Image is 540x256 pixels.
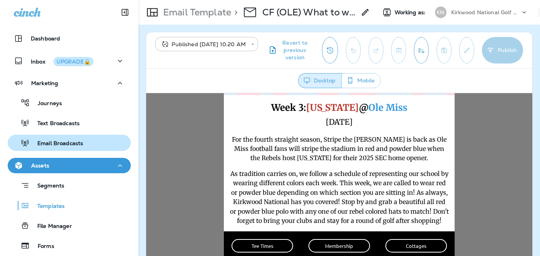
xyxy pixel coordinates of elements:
button: Mobile [342,73,381,88]
button: Assets [8,158,131,173]
span: Golf Club & Cottages [107,177,164,193]
p: CF (OLE) What to wear Week 3 2025 - 9/13 [262,7,356,18]
span: Ole Miss [222,8,261,20]
span: Working as: [395,9,427,16]
span: Week 3: @ [125,8,261,20]
button: Dashboard [8,31,131,46]
button: Marketing [8,75,131,91]
span: [US_STATE] [160,8,213,20]
p: Marketing [31,80,58,86]
button: Text Broadcasts [8,115,131,131]
img: instagram.png [252,176,266,189]
button: Desktop [298,73,342,88]
button: Segments [8,177,131,194]
button: InboxUPGRADE🔒 [8,53,131,69]
span: As tradition carries on, we follow a schedule of representing our school by wearing different col... [84,77,303,132]
a: Cottages [240,147,300,159]
p: Dashboard [31,35,60,42]
p: Email Template [160,7,231,18]
p: Journeys [30,100,62,107]
div: Published [DATE] 10:20 AM [161,40,246,48]
p: Text Broadcasts [30,120,80,127]
a: Membership [163,147,223,159]
button: Forms [8,238,131,254]
p: File Manager [30,223,72,230]
p: Assets [31,162,49,169]
button: Collapse Sidebar [114,5,136,20]
p: > [231,7,238,18]
span: Revert to previous version [277,39,313,61]
p: Segments [30,182,64,190]
p: Templates [30,203,65,210]
button: File Manager [8,218,131,234]
button: Revert to previous version [264,37,316,64]
span: [DATE] [180,24,207,33]
span: Kirkwood National [108,176,163,185]
span: For the fourth straight season, Stripe the [PERSON_NAME] is back as Ole Miss football fans will s... [86,42,300,69]
p: Email Broadcasts [30,140,83,147]
p: Kirkwood National Golf Club [451,9,520,15]
button: Templates [8,197,131,214]
img: facebook [236,176,249,189]
div: UPGRADE🔒 [57,59,90,64]
button: Journeys [8,95,131,111]
a: Tee Times [86,147,146,159]
button: View Changelog [322,37,338,64]
button: Email Broadcasts [8,135,131,151]
div: KN [435,7,447,18]
button: UPGRADE🔒 [53,57,93,66]
p: Forms [30,243,54,250]
p: Inbox [31,57,93,65]
button: Send test email [414,37,429,64]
